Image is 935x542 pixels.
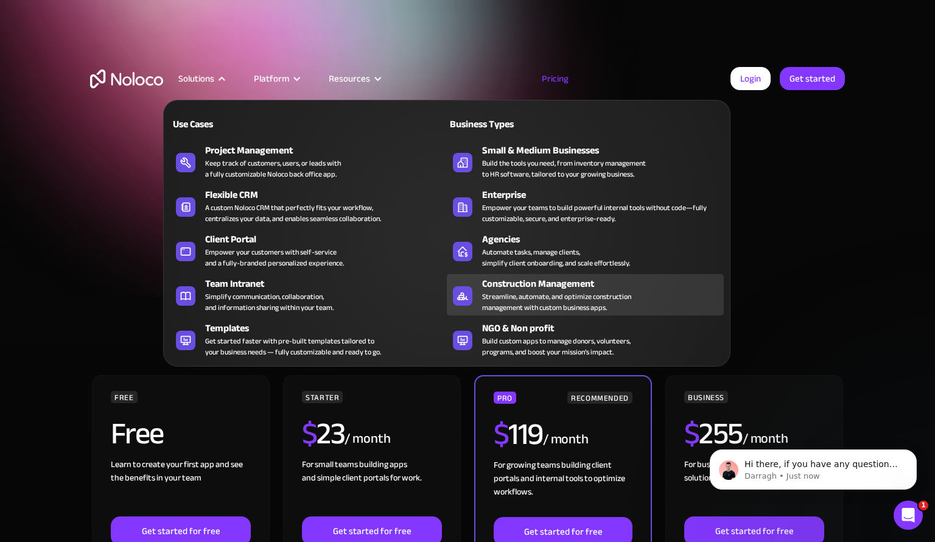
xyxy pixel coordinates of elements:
div: Keep track of customers, users, or leads with a fully customizable Noloco back office app. [205,158,341,180]
div: Build custom apps to manage donors, volunteers, programs, and boost your mission’s impact. [482,336,631,357]
div: Get started faster with pre-built templates tailored to your business needs — fully customizable ... [205,336,381,357]
div: A custom Noloco CRM that perfectly fits your workflow, centralizes your data, and enables seamles... [205,202,381,224]
div: Use Cases [170,117,303,132]
a: Construction ManagementStreamline, automate, and optimize constructionmanagement with custom busi... [447,274,724,315]
a: Flexible CRMA custom Noloco CRM that perfectly fits your workflow,centralizes your data, and enab... [170,185,447,227]
iframe: Intercom live chat [894,501,923,530]
a: Project ManagementKeep track of customers, users, or leads witha fully customizable Noloco back o... [170,141,447,182]
div: / month [345,429,390,449]
div: Empower your teams to build powerful internal tools without code—fully customizable, secure, and ... [482,202,718,224]
div: Resources [313,71,394,86]
a: Use Cases [170,110,447,138]
h2: 23 [302,418,345,449]
iframe: Intercom notifications message [692,424,935,509]
div: Client Portal [205,232,452,247]
div: NGO & Non profit [482,321,729,336]
div: / month [543,430,589,449]
div: STARTER [302,391,343,403]
div: Learn to create your first app and see the benefits in your team ‍ [111,458,251,516]
div: BUSINESS [684,391,728,403]
div: Platform [254,71,289,86]
div: Solutions [163,71,239,86]
a: EnterpriseEmpower your teams to build powerful internal tools without code—fully customizable, se... [447,185,724,227]
div: Build the tools you need, from inventory management to HR software, tailored to your growing busi... [482,158,646,180]
a: Pricing [527,71,584,86]
div: Resources [329,71,370,86]
a: Login [730,67,771,90]
div: Project Management [205,143,452,158]
div: Flexible CRM [205,188,452,202]
div: RECOMMENDED [567,392,632,404]
div: Platform [239,71,313,86]
h2: 119 [494,419,543,449]
div: Streamline, automate, and optimize construction management with custom business apps. [482,291,631,313]
div: Small & Medium Businesses [482,143,729,158]
div: Solutions [178,71,214,86]
a: TemplatesGet started faster with pre-built templates tailored toyour business needs — fully custo... [170,319,447,360]
div: Templates [205,321,452,336]
a: Team IntranetSimplify communication, collaboration,and information sharing within your team. [170,274,447,315]
div: For small teams building apps and simple client portals for work. ‍ [302,458,442,516]
div: For businesses building connected solutions across their organization. ‍ [684,458,824,516]
nav: Solutions [163,83,730,367]
div: FREE [111,391,138,403]
h2: Free [111,418,164,449]
div: Team Intranet [205,276,452,291]
h2: 255 [684,418,743,449]
a: AgenciesAutomate tasks, manage clients,simplify client onboarding, and scale effortlessly. [447,230,724,271]
span: $ [684,405,699,462]
div: Simplify communication, collaboration, and information sharing within your team. [205,291,334,313]
a: Get started [780,67,845,90]
span: 1 [919,501,928,510]
div: Agencies [482,232,729,247]
div: Empower your customers with self-service and a fully-branded personalized experience. [205,247,344,269]
span: $ [302,405,317,462]
h1: A plan for organizations of all sizes [90,128,845,164]
div: For growing teams building client portals and internal tools to optimize workflows. [494,459,632,517]
a: Business Types [447,110,724,138]
div: Automate tasks, manage clients, simplify client onboarding, and scale effortlessly. [482,247,630,269]
a: home [90,69,163,88]
a: Client PortalEmpower your customers with self-serviceand a fully-branded personalized experience. [170,230,447,271]
div: Business Types [447,117,580,132]
a: NGO & Non profitBuild custom apps to manage donors, volunteers,programs, and boost your mission’s... [447,319,724,360]
a: Small & Medium BusinessesBuild the tools you need, from inventory managementto HR software, tailo... [447,141,724,182]
span: $ [494,406,509,463]
div: PRO [494,392,516,404]
div: Construction Management [482,276,729,291]
div: Enterprise [482,188,729,202]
